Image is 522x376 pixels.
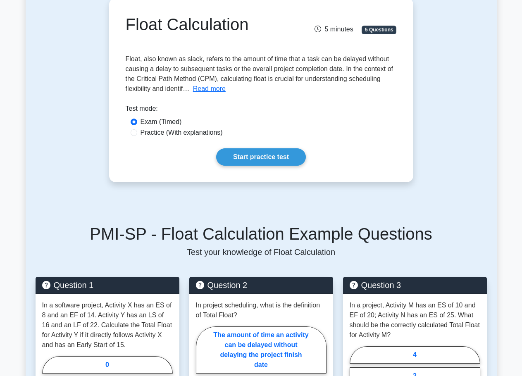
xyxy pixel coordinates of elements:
p: Test your knowledge of Float Calculation [36,247,487,257]
label: Exam (Timed) [141,117,182,127]
span: 5 Questions [362,26,396,34]
h5: Question 1 [42,280,173,290]
span: 5 minutes [315,26,353,33]
label: The amount of time an activity can be delayed without delaying the project finish date [196,326,327,374]
a: Start practice test [216,148,306,166]
label: 0 [42,356,173,374]
div: Test mode: [126,104,397,117]
h1: Float Calculation [126,14,303,34]
h5: Question 3 [350,280,480,290]
p: In a software project, Activity X has an ES of 8 and an EF of 14. Activity Y has an LS of 16 and ... [42,300,173,350]
h5: Question 2 [196,280,327,290]
p: In a project, Activity M has an ES of 10 and EF of 20; Activity N has an ES of 25. What should be... [350,300,480,340]
h5: PMI-SP - Float Calculation Example Questions [36,224,487,244]
button: Read more [193,84,226,94]
span: Float, also known as slack, refers to the amount of time that a task can be delayed without causi... [126,55,393,92]
label: Practice (With explanations) [141,128,223,138]
label: 4 [350,346,480,364]
p: In project scheduling, what is the definition of Total Float? [196,300,327,320]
